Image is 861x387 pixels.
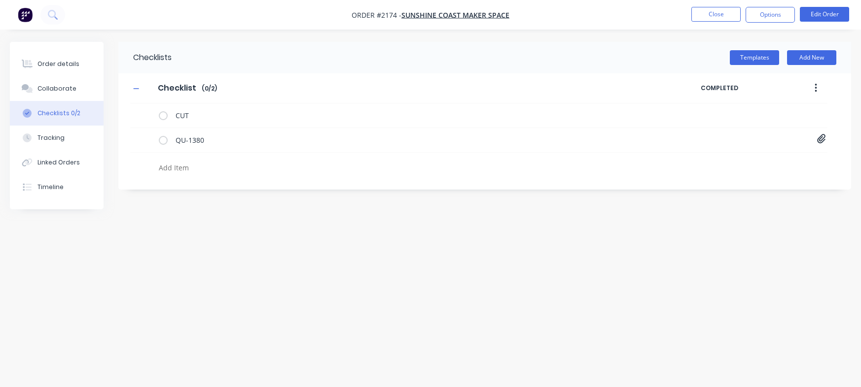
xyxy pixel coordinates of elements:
[10,101,104,126] button: Checklists 0/2
[352,10,401,20] span: Order #2174 -
[10,52,104,76] button: Order details
[172,133,656,147] textarea: QU-1380
[37,84,76,93] div: Collaborate
[787,50,836,65] button: Add New
[701,84,785,93] span: COMPLETED
[152,81,202,96] input: Enter Checklist name
[800,7,849,22] button: Edit Order
[10,126,104,150] button: Tracking
[37,109,80,118] div: Checklists 0/2
[172,108,656,123] textarea: CUT
[10,150,104,175] button: Linked Orders
[18,7,33,22] img: Factory
[37,60,79,68] div: Order details
[10,175,104,199] button: Timeline
[730,50,779,65] button: Templates
[401,10,509,20] a: Sunshine Coast Maker Space
[746,7,795,23] button: Options
[37,133,65,142] div: Tracking
[37,183,64,192] div: Timeline
[10,76,104,101] button: Collaborate
[202,84,217,93] span: ( 0 / 2 )
[118,42,172,73] div: Checklists
[691,7,741,22] button: Close
[37,158,80,167] div: Linked Orders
